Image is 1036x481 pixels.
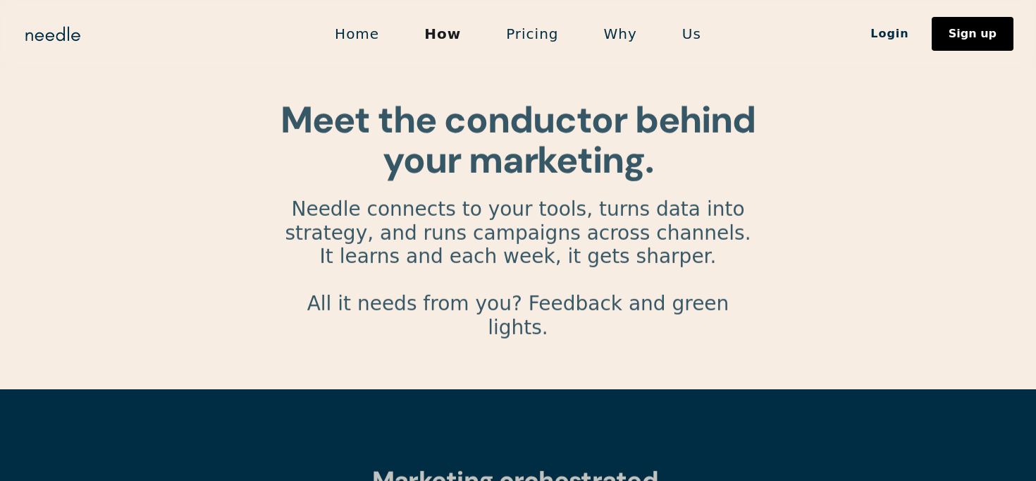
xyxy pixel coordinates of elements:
[278,197,758,363] p: Needle connects to your tools, turns data into strategy, and runs campaigns across channels. It l...
[581,19,660,49] a: Why
[848,22,932,46] a: Login
[312,19,402,49] a: Home
[949,28,997,39] div: Sign up
[483,19,581,49] a: Pricing
[660,19,724,49] a: Us
[280,96,755,184] strong: Meet the conductor behind your marketing.
[932,17,1013,51] a: Sign up
[402,19,483,49] a: How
